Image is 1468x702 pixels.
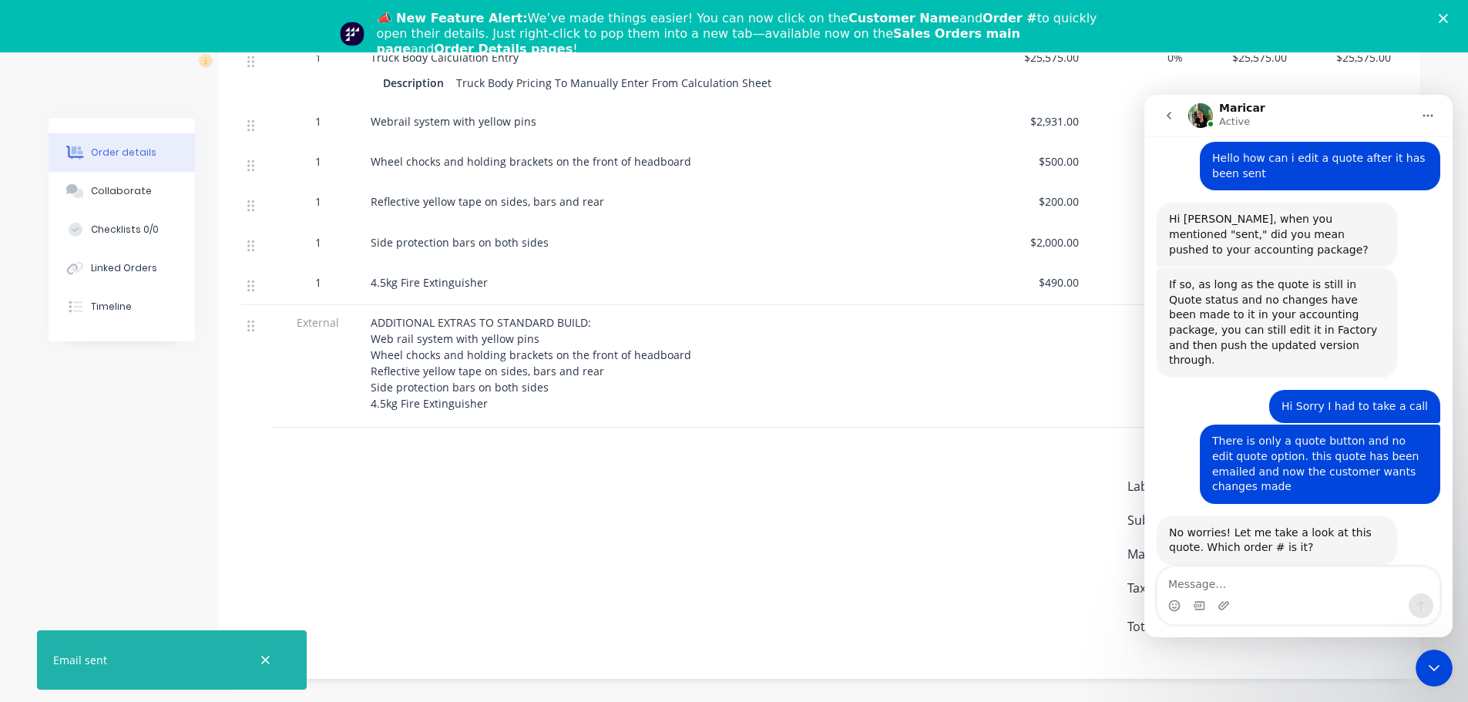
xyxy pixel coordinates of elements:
span: Reflective yellow tape on sides, bars and rear [371,194,604,209]
span: Webrail system with yellow pins [371,114,536,129]
span: $2,000.00 [987,234,1079,250]
span: External [278,314,358,331]
img: Profile image for Team [340,22,364,46]
button: Linked Orders [49,249,195,287]
span: $25,575.00 [1299,49,1391,65]
b: Customer Name [848,11,959,25]
div: Timeline [91,300,132,314]
div: Email sent [53,652,107,668]
span: $200.00 [987,193,1079,210]
span: Truck Body Calculation Entry [371,50,519,65]
div: Close [1439,14,1454,23]
span: Margin [1127,545,1265,563]
button: Checklists 0/0 [49,210,195,249]
span: $25,575.00 [987,49,1079,65]
span: 0% [1091,113,1183,129]
span: 0% [1091,234,1183,250]
span: 0% [1091,193,1183,210]
button: Timeline [49,287,195,326]
iframe: Intercom live chat [1416,650,1453,687]
span: Tax [1127,579,1265,597]
div: Truck Body Pricing To Manually Enter From Calculation Sheet [450,72,778,94]
span: Sub total [1127,511,1265,529]
div: Collaborate [91,184,152,198]
div: Linked Orders [91,261,157,275]
span: $490.00 [987,274,1079,291]
span: 0% [1091,49,1183,65]
span: 1 [315,113,321,129]
span: 0% [1091,153,1183,170]
span: ADDITIONAL EXTRAS TO STANDARD BUILD: Web rail system with yellow pins Wheel chocks and holding br... [371,315,691,411]
span: $2,931.00 [987,113,1079,129]
span: Wheel chocks and holding brackets on the front of headboard [371,154,691,169]
span: 1 [315,153,321,170]
span: $500.00 [987,153,1079,170]
button: Order details [49,133,195,172]
span: 4.5kg Fire Extinguisher [371,275,488,290]
iframe: Intercom live chat [1144,95,1453,637]
span: 0% [1091,274,1183,291]
span: 1 [315,234,321,250]
span: Total [1127,617,1265,636]
div: Order details [91,146,156,160]
div: We’ve made things easier! You can now click on the and to quickly open their details. Just right-... [377,11,1104,57]
b: 📣 New Feature Alert: [377,11,528,25]
span: 1 [315,49,321,65]
b: Sales Orders main page [377,26,1020,56]
div: Description [383,72,450,94]
b: Order # [983,11,1037,25]
span: $25,575.00 [1195,49,1287,65]
span: 1 [315,193,321,210]
span: 1 [315,274,321,291]
b: Order Details pages [434,42,573,56]
span: Side protection bars on both sides [371,235,549,250]
div: Checklists 0/0 [91,223,159,237]
button: Collaborate [49,172,195,210]
span: Labour [1127,477,1265,495]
